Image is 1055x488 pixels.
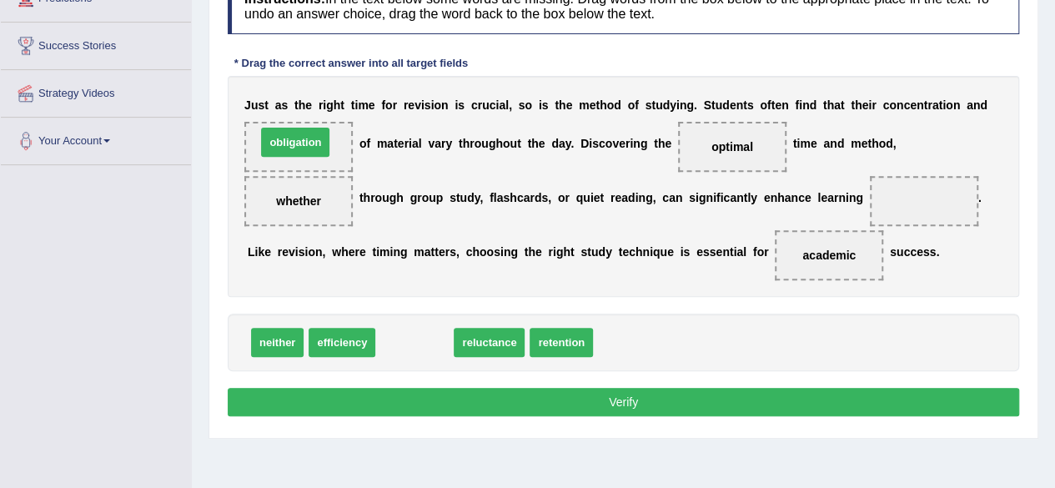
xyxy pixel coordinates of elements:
[503,191,510,204] b: s
[938,98,942,112] b: t
[366,137,370,150] b: f
[422,191,430,204] b: o
[868,98,872,112] b: i
[736,191,744,204] b: n
[482,98,490,112] b: u
[404,137,409,150] b: r
[282,245,289,259] b: e
[295,245,299,259] b: i
[630,137,633,150] b: i
[590,98,596,112] b: e
[878,137,886,150] b: o
[791,191,798,204] b: n
[460,191,467,204] b: u
[278,245,282,259] b: r
[441,98,449,112] b: n
[614,98,621,112] b: d
[747,191,751,204] b: l
[730,191,736,204] b: a
[264,245,271,259] b: e
[458,98,465,112] b: s
[276,194,321,208] span: whether
[867,137,872,150] b: t
[973,98,981,112] b: n
[425,98,431,112] b: s
[431,98,435,112] b: i
[470,137,474,150] b: r
[886,137,893,150] b: d
[559,137,565,150] b: a
[678,122,786,172] span: Drop target
[837,137,845,150] b: d
[811,137,817,150] b: e
[625,137,630,150] b: r
[323,98,326,112] b: i
[548,245,552,259] b: r
[594,191,600,204] b: e
[478,98,482,112] b: r
[600,98,607,112] b: h
[932,98,939,112] b: a
[319,98,323,112] b: r
[610,191,615,204] b: r
[419,137,422,150] b: l
[767,98,771,112] b: f
[1,118,191,159] a: Your Account
[510,137,517,150] b: u
[372,245,376,259] b: t
[856,191,863,204] b: g
[662,191,669,204] b: c
[872,98,876,112] b: r
[826,98,834,112] b: h
[251,98,259,112] b: u
[747,98,754,112] b: s
[589,137,592,150] b: i
[258,98,264,112] b: s
[393,245,400,259] b: n
[509,98,512,112] b: ,
[600,191,604,204] b: t
[370,191,374,204] b: r
[775,98,781,112] b: e
[751,191,757,204] b: y
[635,98,639,112] b: f
[628,191,636,204] b: d
[382,191,389,204] b: u
[471,98,478,112] b: c
[435,245,439,259] b: t
[841,98,845,112] b: t
[704,98,711,112] b: S
[565,137,571,150] b: y
[771,98,776,112] b: t
[579,98,589,112] b: m
[800,137,810,150] b: m
[467,191,475,204] b: d
[924,98,928,112] b: t
[425,245,431,259] b: a
[517,191,524,204] b: c
[244,122,353,172] span: Drop target
[489,137,496,150] b: g
[615,191,621,204] b: e
[903,98,910,112] b: c
[475,137,482,150] b: o
[553,245,556,259] b: i
[897,98,904,112] b: n
[1,70,191,112] a: Strategy Videos
[967,98,973,112] b: a
[264,98,269,112] b: t
[711,140,753,153] span: optimal
[480,191,483,204] b: ,
[500,245,504,259] b: i
[542,98,549,112] b: s
[430,245,435,259] b: t
[720,191,723,204] b: i
[583,191,590,204] b: u
[658,137,666,150] b: h
[486,245,494,259] b: o
[525,98,532,112] b: o
[607,98,615,112] b: o
[590,191,594,204] b: i
[699,191,706,204] b: g
[821,191,827,204] b: e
